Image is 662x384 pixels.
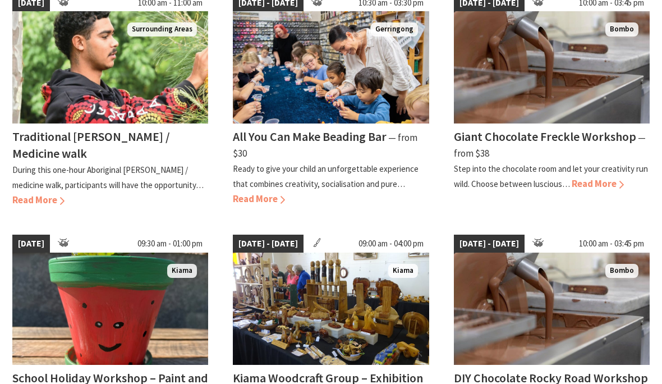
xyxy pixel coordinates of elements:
[454,235,525,253] span: [DATE] - [DATE]
[233,129,387,144] h4: All You Can Make Beading Bar
[12,194,65,206] span: Read More
[371,22,418,36] span: Gerringong
[132,235,208,253] span: 09:30 am - 01:00 pm
[233,193,285,205] span: Read More
[454,11,650,124] img: The Treat Factory Chocolate Production
[233,235,304,253] span: [DATE] - [DATE]
[12,235,50,253] span: [DATE]
[605,264,638,278] span: Bombo
[388,264,418,278] span: Kiama
[605,22,638,36] span: Bombo
[454,129,636,144] h4: Giant Chocolate Freckle Workshop
[454,253,650,365] img: Chocolate Production. The Treat Factory
[127,22,197,36] span: Surrounding Areas
[233,11,429,124] img: groups family kids adults can all bead at our workshops
[12,164,204,190] p: During this one-hour Aboriginal [PERSON_NAME] / medicine walk, participants will have the opportu...
[573,235,650,253] span: 10:00 am - 03:45 pm
[353,235,429,253] span: 09:00 am - 04:00 pm
[233,131,417,159] span: ⁠— from $30
[12,129,170,161] h4: Traditional [PERSON_NAME] / Medicine walk
[454,163,648,189] p: Step into the chocolate room and let your creativity run wild. Choose between luscious…
[233,163,419,189] p: Ready to give your child an unforgettable experience that combines creativity, socialisation and ...
[454,131,646,159] span: ⁠— from $38
[12,253,208,365] img: Plant & Pot
[233,253,429,365] img: The wonders of wood
[572,177,624,190] span: Read More
[167,264,197,278] span: Kiama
